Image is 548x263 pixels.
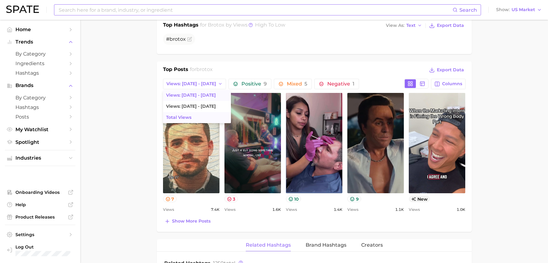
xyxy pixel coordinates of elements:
button: 9 [347,196,361,202]
span: Trends [15,39,65,45]
span: 9 [264,81,267,87]
a: by Category [5,49,75,59]
span: high to low [255,22,285,28]
span: # [166,36,186,42]
span: Related Hashtags [246,242,291,248]
span: Text [406,24,416,27]
button: 10 [286,196,301,202]
span: Views [163,206,174,213]
span: by Category [15,51,65,57]
span: Mixed [287,81,307,86]
span: Creators [361,242,383,248]
input: Search here for a brand, industry, or ingredient [58,5,453,15]
span: Hashtags [15,104,65,110]
span: Positive [241,81,267,86]
span: new [409,196,430,202]
a: Product Releases [5,212,75,222]
span: Industries [15,155,65,161]
span: 7.4k [211,206,220,213]
span: Search [459,7,477,13]
span: Hashtags [15,70,65,76]
button: Export Data [428,21,465,30]
span: Brands [15,83,65,88]
button: 3 [224,196,238,202]
span: 5 [304,81,307,87]
a: Hashtags [5,102,75,112]
a: Home [5,25,75,34]
span: Views [286,206,297,213]
span: Export Data [437,23,464,28]
span: Total Views [166,115,191,120]
span: brotox [208,22,224,28]
span: Product Releases [15,214,65,220]
span: Views [224,206,236,213]
span: brotox [196,66,213,72]
a: Hashtags [5,68,75,78]
span: My Watchlist [15,127,65,132]
span: Log Out [15,244,70,250]
span: Show [496,8,510,11]
h1: Top Hashtags [163,21,199,30]
button: View AsText [384,22,424,30]
span: Home [15,27,65,32]
a: Spotlight [5,137,75,147]
span: View As [386,24,404,27]
button: Trends [5,37,75,47]
span: Brand Hashtags [306,242,346,248]
h1: Top Posts [163,66,188,75]
button: Export Data [428,66,465,74]
span: 1 [353,81,354,87]
a: Ingredients [5,59,75,68]
span: Negative [327,81,354,86]
span: brotox [169,36,186,42]
a: Posts [5,112,75,122]
span: Views: [DATE] - [DATE] [166,104,216,109]
ul: Views: [DATE] - [DATE] [163,90,231,123]
span: Posts [15,114,65,120]
span: Views: [DATE] - [DATE] [166,93,216,98]
button: 7 [163,196,177,202]
button: Flag as miscategorized or irrelevant [187,37,192,42]
span: by Category [15,95,65,101]
a: Log out. Currently logged in with e-mail noelle.harris@loreal.com. [5,242,75,258]
span: Views [409,206,420,213]
span: 1.0k [457,206,465,213]
span: 1.6k [272,206,281,213]
span: Columns [442,81,462,86]
span: Views: [DATE] - [DATE] [166,81,216,86]
span: Ingredients [15,61,65,66]
span: Show more posts [172,219,211,224]
a: Settings [5,230,75,239]
span: Settings [15,232,65,237]
span: Views [347,206,358,213]
button: Views: [DATE] - [DATE] [163,79,226,89]
button: ShowUS Market [495,6,543,14]
span: Onboarding Videos [15,190,65,195]
a: by Category [5,93,75,102]
span: US Market [512,8,535,11]
a: Help [5,200,75,209]
span: 1.4k [334,206,342,213]
img: SPATE [6,6,39,13]
a: My Watchlist [5,125,75,134]
span: Spotlight [15,139,65,145]
button: Brands [5,81,75,90]
button: Industries [5,153,75,163]
button: Columns [431,79,465,89]
span: Export Data [437,67,464,73]
h2: for by Views [200,21,285,30]
button: Show more posts [163,217,212,226]
h2: for [190,66,213,75]
span: Help [15,202,65,207]
span: 1.1k [395,206,404,213]
a: Onboarding Videos [5,188,75,197]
